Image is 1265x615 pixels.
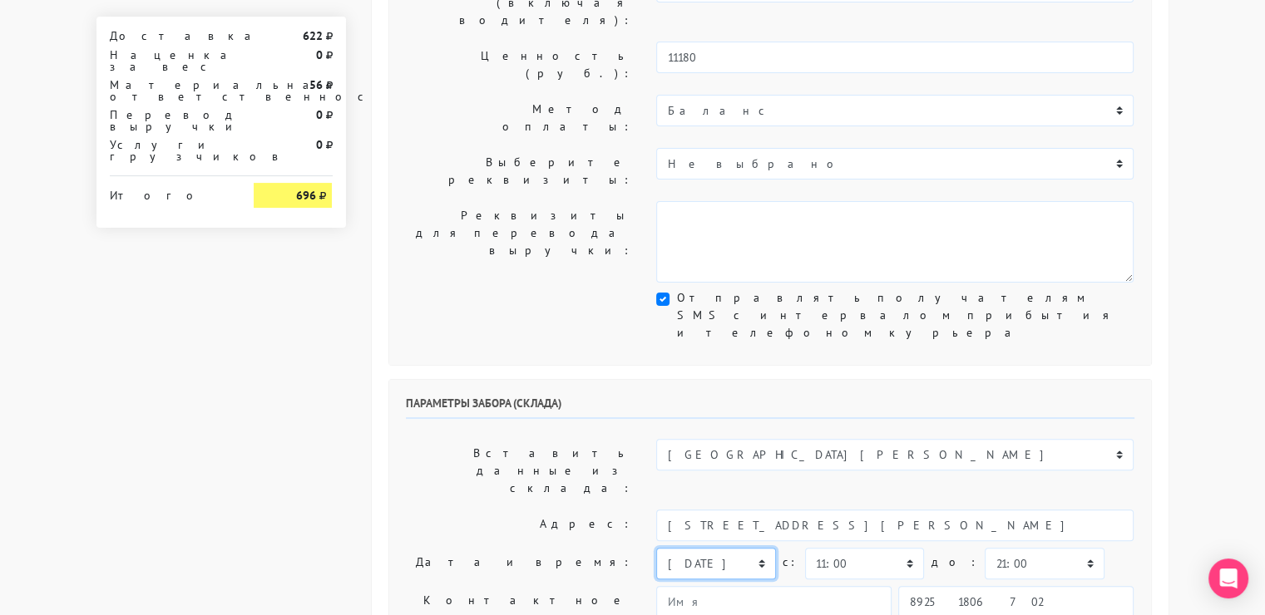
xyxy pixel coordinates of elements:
[302,28,322,43] strong: 622
[295,188,315,203] strong: 696
[393,201,645,283] label: Реквизиты для перевода выручки:
[1208,558,1248,598] div: Open Intercom Messenger
[393,95,645,141] label: Метод оплаты:
[315,47,322,62] strong: 0
[97,109,242,132] div: Перевод выручки
[315,107,322,122] strong: 0
[783,548,798,577] label: c:
[97,79,242,102] div: Материальная ответственность
[393,548,645,579] label: Дата и время:
[393,439,645,503] label: Вставить данные из склада:
[676,289,1134,342] label: Отправлять получателям SMS с интервалом прибытия и телефоном курьера
[393,509,645,541] label: Адрес:
[97,30,242,42] div: Доставка
[393,148,645,194] label: Выберите реквизиты:
[393,42,645,88] label: Ценность (руб.):
[309,77,322,92] strong: 56
[315,137,322,152] strong: 0
[97,49,242,72] div: Наценка за вес
[97,139,242,162] div: Услуги грузчиков
[110,183,230,201] div: Итого
[931,548,978,577] label: до:
[406,396,1134,419] h6: Параметры забора (склада)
